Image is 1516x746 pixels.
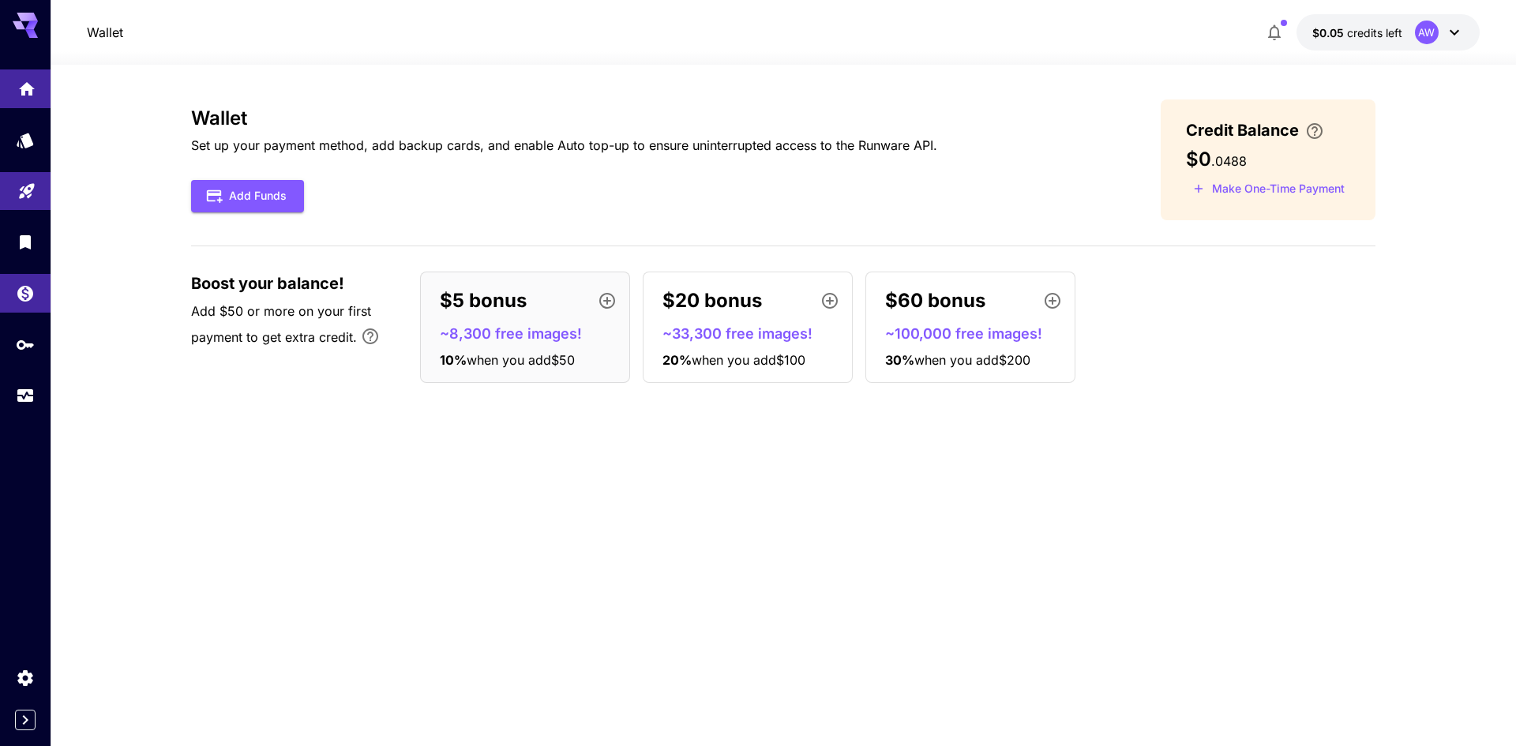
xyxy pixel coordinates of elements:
span: when you add $50 [467,352,575,368]
p: ~8,300 free images! [440,323,623,344]
span: 10 % [440,352,467,368]
p: $5 bonus [440,287,527,315]
span: 20 % [662,352,692,368]
span: 30 % [885,352,914,368]
button: Expand sidebar [15,710,36,730]
span: $0.05 [1312,26,1347,39]
span: Boost your balance! [191,272,344,295]
div: Home [17,74,36,94]
div: Library [16,232,35,252]
div: API Keys [16,335,35,354]
span: credits left [1347,26,1402,39]
span: when you add $200 [914,352,1030,368]
p: Set up your payment method, add backup cards, and enable Auto top-up to ensure uninterrupted acce... [191,136,937,155]
p: $20 bonus [662,287,762,315]
button: Make a one-time, non-recurring payment [1186,177,1352,201]
div: Wallet [16,283,35,303]
div: $0.0488 [1312,24,1402,41]
div: Usage [16,386,35,406]
span: $0 [1186,148,1211,171]
span: when you add $100 [692,352,805,368]
span: Credit Balance [1186,118,1299,142]
p: $60 bonus [885,287,985,315]
button: Enter your card details and choose an Auto top-up amount to avoid service interruptions. We'll au... [1299,122,1330,141]
nav: breadcrumb [87,23,123,42]
button: $0.0488AW [1296,14,1480,51]
h3: Wallet [191,107,937,129]
span: . 0488 [1211,153,1247,169]
div: Playground [17,176,36,196]
p: ~100,000 free images! [885,323,1068,344]
a: Wallet [87,23,123,42]
button: Bonus applies only to your first payment, up to 30% on the first $1,000. [355,321,386,352]
div: Settings [16,668,35,688]
p: ~33,300 free images! [662,323,846,344]
span: Add $50 or more on your first payment to get extra credit. [191,303,371,345]
div: Models [16,126,35,145]
button: Add Funds [191,180,304,212]
div: AW [1415,21,1439,44]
